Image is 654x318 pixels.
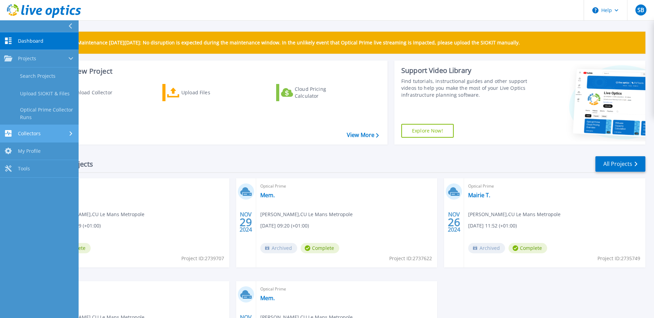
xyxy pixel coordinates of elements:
[260,222,309,230] span: [DATE] 09:20 (+01:00)
[260,192,275,199] a: Mem.
[276,84,353,101] a: Cloud Pricing Calculator
[637,7,644,13] span: SB
[401,124,454,138] a: Explore Now!
[52,182,225,190] span: Optical Prime
[468,182,641,190] span: Optical Prime
[260,295,275,301] a: Mem.
[468,222,517,230] span: [DATE] 11:52 (+01:00)
[67,86,122,99] div: Download Collector
[260,211,353,218] span: [PERSON_NAME] , CU Le Mans Metropole
[260,243,297,253] span: Archived
[52,285,225,293] span: Optical Prime
[597,255,640,262] span: Project ID: 2735749
[162,84,239,101] a: Upload Files
[301,243,339,253] span: Complete
[447,210,461,235] div: NOV 2024
[468,243,505,253] span: Archived
[295,86,350,99] div: Cloud Pricing Calculator
[52,211,144,218] span: [PERSON_NAME] , CU Le Mans Metropole
[51,40,520,45] p: Scheduled Maintenance [DATE][DATE]: No disruption is expected during the maintenance window. In t...
[401,78,529,98] div: Find tutorials, instructional guides and other support videos to help you make the most of your L...
[49,67,379,75] h3: Start a New Project
[18,38,43,44] span: Dashboard
[239,210,252,235] div: NOV 2024
[49,84,126,101] a: Download Collector
[389,255,432,262] span: Project ID: 2737622
[260,285,433,293] span: Optical Prime
[509,243,547,253] span: Complete
[240,219,252,225] span: 29
[181,255,224,262] span: Project ID: 2739707
[448,219,460,225] span: 26
[18,55,36,62] span: Projects
[595,156,645,172] a: All Projects
[18,166,30,172] span: Tools
[18,148,41,154] span: My Profile
[468,211,561,218] span: [PERSON_NAME] , CU Le Mans Metropole
[347,132,379,138] a: View More
[18,130,41,137] span: Collectors
[468,192,490,199] a: Mairie T.
[401,66,529,75] div: Support Video Library
[181,86,237,99] div: Upload Files
[260,182,433,190] span: Optical Prime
